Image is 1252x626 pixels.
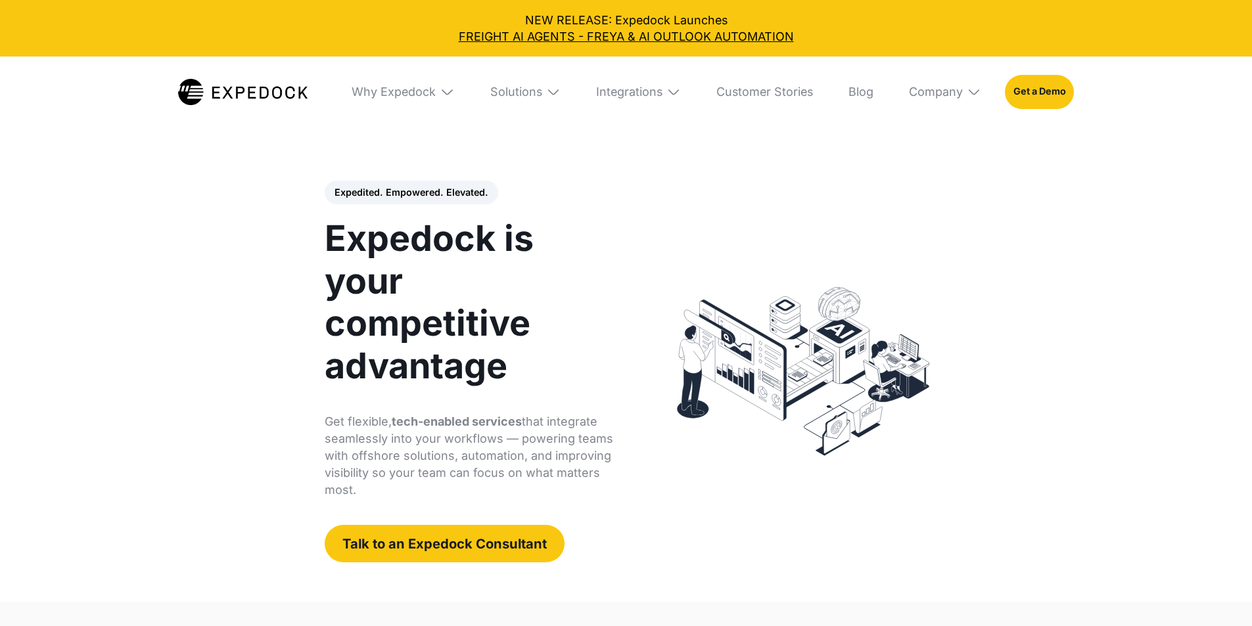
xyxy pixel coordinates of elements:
div: Solutions [478,56,572,127]
a: Get a Demo [1005,75,1074,109]
a: Blog [837,56,885,127]
div: Why Expedock [352,85,436,99]
div: Integrations [596,85,662,99]
h1: Expedock is your competitive advantage [325,217,616,387]
div: NEW RELEASE: Expedock Launches [12,12,1240,45]
div: Solutions [490,85,542,99]
div: Integrations [584,56,693,127]
div: Company [897,56,993,127]
a: FREIGHT AI AGENTS - FREYA & AI OUTLOOK AUTOMATION [12,28,1240,45]
div: Why Expedock [340,56,466,127]
div: Company [909,85,963,99]
a: Customer Stories [705,56,825,127]
a: Talk to an Expedock Consultant [325,525,565,562]
strong: tech-enabled services [392,414,522,428]
p: Get flexible, that integrate seamlessly into your workflows — powering teams with offshore soluti... [325,413,616,499]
